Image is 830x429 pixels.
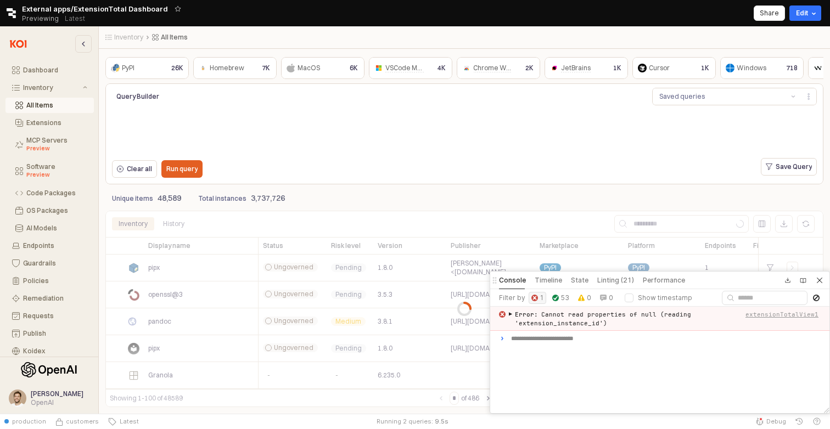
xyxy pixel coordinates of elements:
label: 1 [540,293,543,302]
img: error [499,311,506,318]
div: Saved queries [659,91,705,102]
span: VSCode Marketplace [385,64,450,72]
div: Endpoints [23,242,87,250]
button: Clear Console [810,291,823,304]
h5: Performance [643,276,685,285]
p: 48,589 [158,193,181,204]
div: OpenAI [31,398,83,407]
span: Debug [766,417,786,426]
div: MacOS [298,63,320,74]
label: 0 [587,293,591,302]
p: Run query [166,165,198,173]
p: 4K [438,63,446,73]
label: 53 [561,293,569,302]
button: 0 [575,292,594,304]
button: 53 [549,292,572,304]
div: VSCode Marketplace4K [369,57,452,79]
p: 718 [786,63,798,73]
button: Debug [751,414,790,429]
div: Dashboard [23,66,87,74]
h5: Console [499,276,526,285]
button: Policies [5,273,94,289]
p: 26K [171,63,183,73]
div: Preview [26,171,87,179]
button: Code Packages [5,185,94,201]
div: Remediation [23,295,87,302]
button: Koidex [5,343,94,359]
p: 1K [701,63,709,73]
label: Show timestamp [638,293,692,302]
button: Share app [754,5,785,21]
p: 6K [350,63,358,73]
button: Source Control [51,414,103,429]
p: Latest [65,14,85,23]
div: PyPI26K [105,57,189,79]
img: warn [578,295,585,301]
h5: Timeline [535,276,562,285]
div: All Items [26,101,87,109]
span: production [12,417,46,426]
div: OS Packages [26,207,87,214]
span: Error : [515,311,538,318]
button: Help [808,414,826,429]
div: Policies [23,277,87,285]
div: Cursor [649,63,670,74]
img: success [552,295,559,301]
div: Software [26,163,87,179]
div: Windows718 [720,57,804,79]
p: 3,737,726 [251,193,285,204]
span: [PERSON_NAME] [31,390,83,398]
button: Guardrails [5,256,94,271]
button: Edit [789,5,821,21]
button: History [790,414,808,429]
div: Publish [23,330,87,337]
div: Inventory [23,84,81,92]
p: Unique items [112,194,153,204]
button: Publish [5,326,94,341]
div: Koidex [23,347,87,355]
span: 9.5 s [435,417,448,426]
span: Previewing [22,13,59,24]
div: Running 2 queries: [377,417,433,426]
div: JetBrains1K [545,57,628,79]
div: Chrome Web Store2K [457,57,540,79]
div: Homebrew [210,63,244,74]
button: Endpoints [5,238,94,253]
div: Extensions [26,119,87,127]
button: Latest [103,414,143,429]
button: Clear all [112,160,157,178]
p: 1K [613,63,621,73]
button: Save Query [761,158,817,176]
button: Menu [800,88,817,105]
button: Run query [161,160,203,178]
button: MCP Servers [5,133,94,157]
img: info [600,295,607,301]
p: Save Query [776,162,812,171]
main: App Body [99,26,830,414]
button: OS Packages [5,203,94,218]
button: Dashboard [5,63,94,78]
span: ▶ [509,310,512,319]
div: Windows [737,63,766,74]
button: 0 [597,292,616,304]
div: AI Models [26,224,87,232]
button: AI Models [5,221,94,236]
div: Guardrails [23,259,87,267]
p: Share [760,9,779,18]
p: Query Builder [116,92,258,101]
div: Cannot read properties of null (reading 'extension_instance_id') [515,310,743,328]
span: Chrome Web Store [473,64,532,72]
a: View docs [797,274,810,287]
p: 2K [525,63,534,73]
h5: Linting (21) [597,276,634,285]
div: Progress circle [457,302,472,316]
button: ▶Error:Cannot read properties of null (reading 'extension_instance_id')extensionTotalView1 [508,310,821,328]
img: error [531,295,538,301]
span: External apps/ExtensionTotal Dashboard [22,3,168,14]
button: Close [812,273,827,288]
button: Remediation [5,291,94,306]
button: Software [5,159,94,183]
span: customers [66,417,99,426]
p: Total instances [199,194,246,204]
div: MCP Servers [26,137,87,153]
